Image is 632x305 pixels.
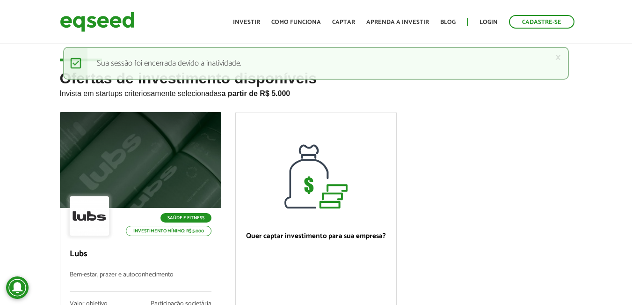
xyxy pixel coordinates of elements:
a: Aprenda a investir [366,19,429,25]
p: Investimento mínimo: R$ 5.000 [126,226,211,236]
div: Sua sessão foi encerrada devido a inatividade. [63,47,569,80]
p: Lubs [70,249,211,260]
strong: a partir de R$ 5.000 [222,89,291,97]
a: Como funciona [271,19,321,25]
p: Quer captar investimento para sua empresa? [245,232,387,240]
a: × [555,52,561,62]
h2: Ofertas de investimento disponíveis [60,70,573,112]
p: Bem-estar, prazer e autoconhecimento [70,271,211,291]
img: EqSeed [60,9,135,34]
p: Invista em startups criteriosamente selecionadas [60,87,573,98]
p: Saúde e Fitness [160,213,211,223]
a: Cadastre-se [509,15,574,29]
a: Login [479,19,498,25]
a: Captar [332,19,355,25]
a: Blog [440,19,456,25]
a: Investir [233,19,260,25]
